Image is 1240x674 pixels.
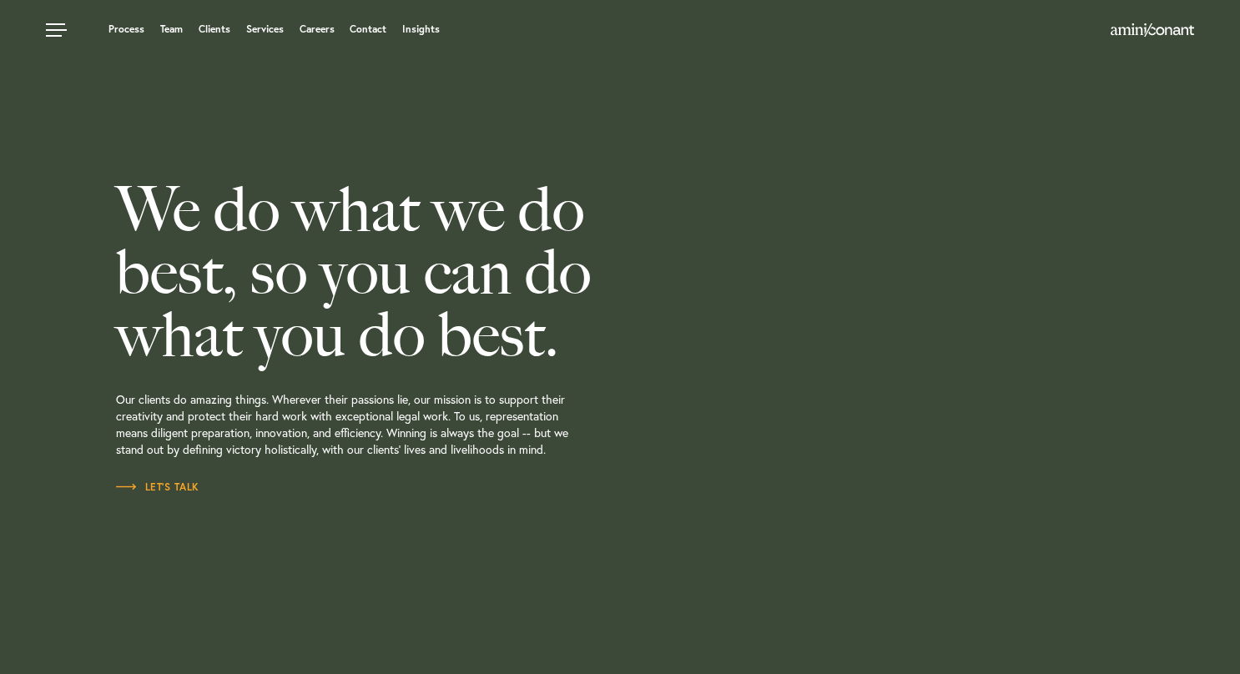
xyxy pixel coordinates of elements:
[246,24,284,34] a: Services
[116,479,199,495] a: Let’s Talk
[199,24,230,34] a: Clients
[402,24,440,34] a: Insights
[116,482,199,492] span: Let’s Talk
[116,179,711,366] h2: We do what we do best, so you can do what you do best.
[350,24,386,34] a: Contact
[160,24,183,34] a: Team
[108,24,144,34] a: Process
[300,24,335,34] a: Careers
[116,366,711,479] p: Our clients do amazing things. Wherever their passions lie, our mission is to support their creat...
[1111,23,1194,37] img: Amini & Conant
